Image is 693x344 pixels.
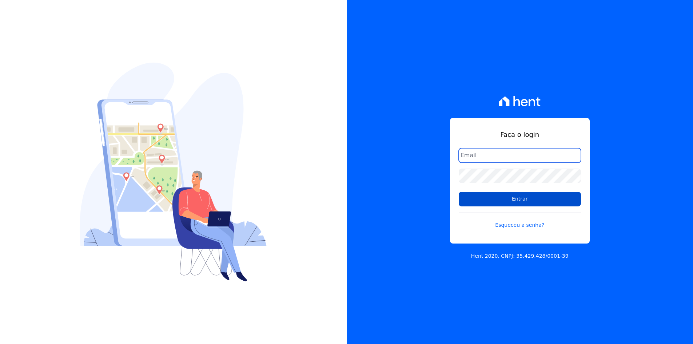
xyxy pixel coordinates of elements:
[471,252,569,260] p: Hent 2020. CNPJ: 35.429.428/0001-39
[459,192,581,206] input: Entrar
[459,130,581,139] h1: Faça o login
[459,148,581,163] input: Email
[80,63,267,281] img: Login
[459,212,581,229] a: Esqueceu a senha?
